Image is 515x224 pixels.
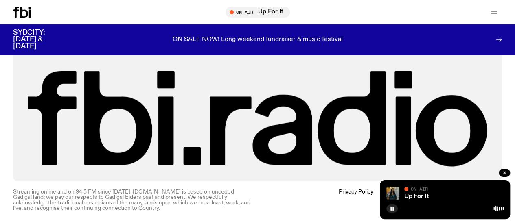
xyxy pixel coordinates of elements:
[339,189,373,211] a: Privacy Policy
[173,36,343,43] p: ON SALE NOW! Long weekend fundraiser & music festival
[411,186,428,191] span: On Air
[13,189,254,211] p: Streaming online and on 94.5 FM since [DATE]. [DOMAIN_NAME] is based on unceded Gadigal land; we ...
[386,187,399,200] img: Ify - a Brown Skin girl with black braided twists, looking up to the side with her tongue stickin...
[404,193,429,200] a: Up For It
[13,29,65,50] h3: SYDCITY: [DATE] & [DATE]
[226,7,290,18] button: On AirUp For It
